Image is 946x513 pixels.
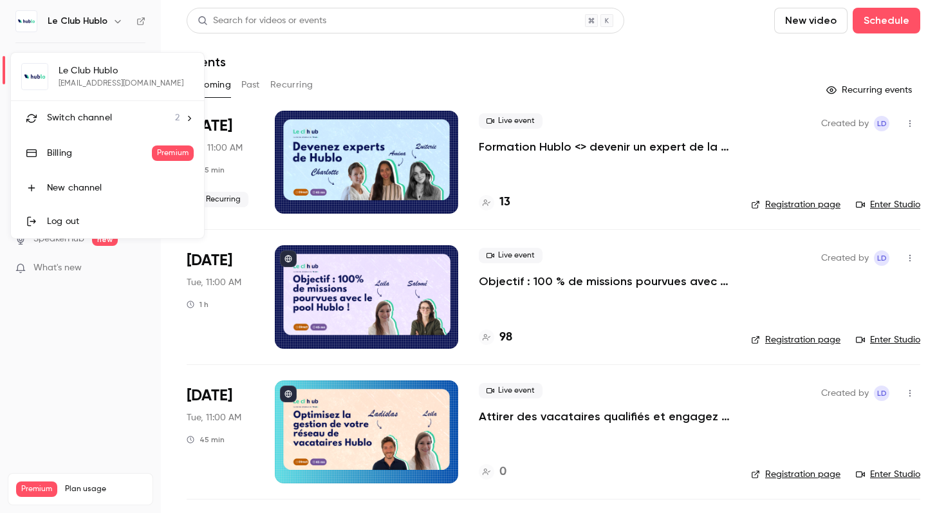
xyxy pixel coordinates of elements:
[152,145,194,161] span: Premium
[47,182,194,194] div: New channel
[47,215,194,228] div: Log out
[47,147,152,160] div: Billing
[175,111,180,125] span: 2
[47,111,112,125] span: Switch channel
